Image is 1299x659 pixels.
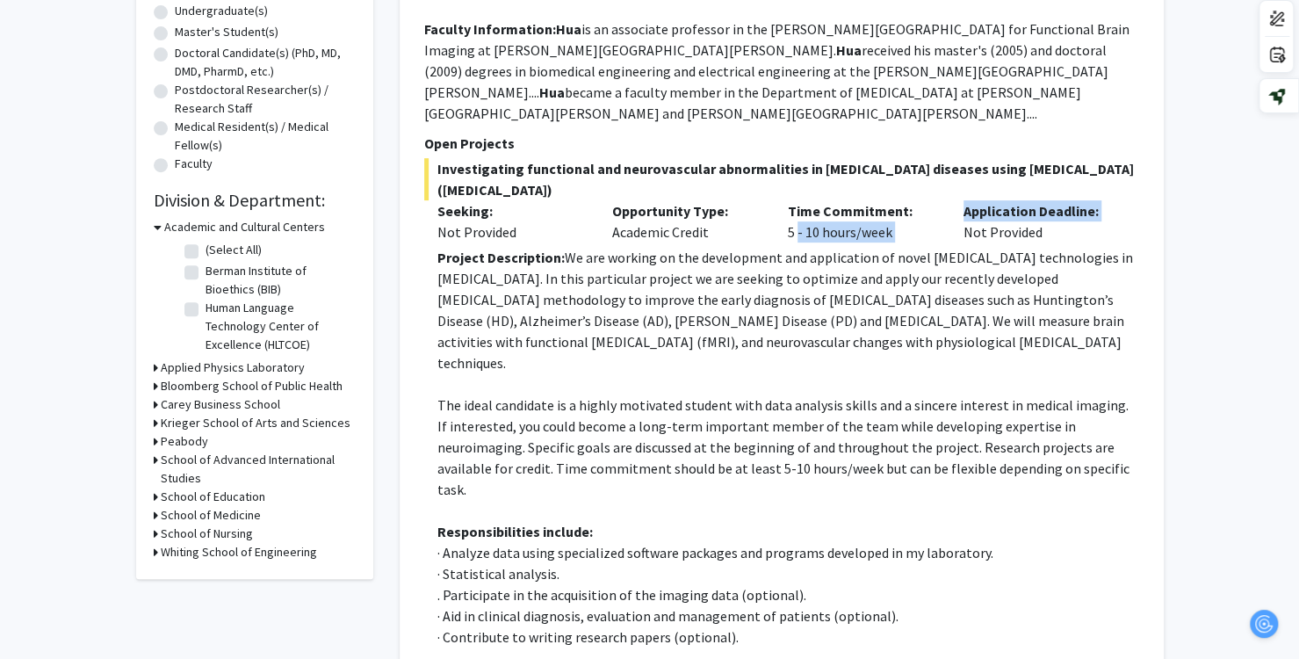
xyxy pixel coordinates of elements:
[161,377,343,395] h3: Bloomberg School of Public Health
[437,584,1139,605] p: . Participate in the acquisition of the imaging data (optional).
[950,200,1126,243] div: Not Provided
[437,605,1139,626] p: · Aid in clinical diagnosis, evaluation and management of patients (optional).
[161,414,350,432] h3: Krieger School of Arts and Sciences
[161,432,208,451] h3: Peabody
[206,262,351,299] label: Berman Institute of Bioethics (BIB)
[175,2,268,20] label: Undergraduate(s)
[161,358,305,377] h3: Applied Physics Laboratory
[175,44,356,81] label: Doctoral Candidate(s) (PhD, MD, DMD, PharmD, etc.)
[437,542,1139,563] p: · Analyze data using specialized software packages and programs developed in my laboratory.
[556,20,581,38] b: Hua
[175,81,356,118] label: Postdoctoral Researcher(s) / Research Staff
[154,190,356,211] h2: Division & Department:
[206,241,262,259] label: (Select All)
[161,395,280,414] h3: Carey Business School
[161,488,265,506] h3: School of Education
[175,118,356,155] label: Medical Resident(s) / Medical Fellow(s)
[437,249,565,266] strong: Project Description:
[963,200,1113,221] p: Application Deadline:
[437,395,1139,500] p: The ideal candidate is a highly motivated student with data analysis skills and a sincere interes...
[424,20,556,38] b: Faculty Information:
[437,200,587,221] p: Seeking:
[161,543,317,561] h3: Whiting School of Engineering
[437,626,1139,648] p: · Contribute to writing research papers (optional).
[612,200,761,221] p: Opportunity Type:
[437,523,593,540] strong: Responsibilities include:
[424,133,1139,154] p: Open Projects
[424,158,1139,200] span: Investigating functional and neurovascular abnormalities in [MEDICAL_DATA] diseases using [MEDICA...
[161,525,253,543] h3: School of Nursing
[161,506,261,525] h3: School of Medicine
[836,41,862,59] b: Hua
[788,200,937,221] p: Time Commitment:
[539,83,565,101] b: Hua
[175,155,213,173] label: Faculty
[775,200,950,243] div: 5 - 10 hours/week
[437,247,1139,373] p: We are working on the development and application of novel [MEDICAL_DATA] technologies in [MEDICA...
[164,218,325,236] h3: Academic and Cultural Centers
[599,200,775,243] div: Academic Credit
[161,451,356,488] h3: School of Advanced International Studies
[175,23,278,41] label: Master's Student(s)
[437,563,1139,584] p: · Statistical analysis.
[424,20,1129,122] fg-read-more: is an associate professor in the [PERSON_NAME][GEOGRAPHIC_DATA] for Functional Brain Imaging at [...
[13,580,75,646] iframe: Chat
[437,221,587,243] div: Not Provided
[206,299,351,354] label: Human Language Technology Center of Excellence (HLTCOE)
